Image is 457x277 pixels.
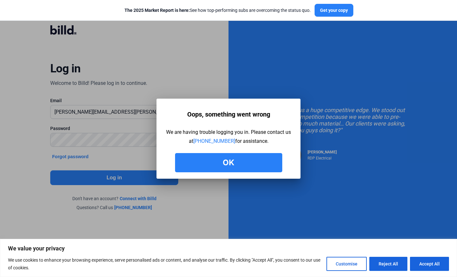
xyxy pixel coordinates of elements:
[175,153,282,172] button: Ok
[193,138,235,144] a: [PHONE_NUMBER]
[187,108,270,120] div: Oops, something went wrong
[8,256,322,272] p: We use cookies to enhance your browsing experience, serve personalised ads or content, and analys...
[8,245,449,252] p: We value your privacy
[166,128,291,146] div: We are having trouble logging you in. Please contact us at for assistance.
[369,257,407,271] button: Reject All
[326,257,367,271] button: Customise
[124,7,311,13] div: See how top-performing subs are overcoming the status quo.
[124,8,190,13] span: The 2025 Market Report is here:
[315,4,353,17] button: Get your copy
[410,257,449,271] button: Accept All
